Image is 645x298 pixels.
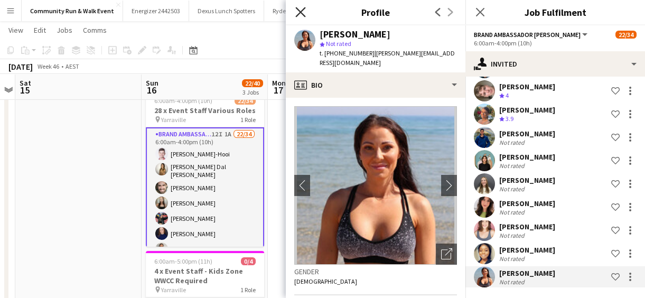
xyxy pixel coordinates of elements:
[4,23,27,37] a: View
[35,62,61,70] span: Week 46
[294,277,357,285] span: [DEMOGRAPHIC_DATA]
[144,84,158,96] span: 16
[499,199,555,208] div: [PERSON_NAME]
[474,39,637,47] div: 6:00am-4:00pm (10h)
[8,25,23,35] span: View
[499,185,527,193] div: Not rated
[8,61,33,72] div: [DATE]
[499,268,555,278] div: [PERSON_NAME]
[235,97,256,105] span: 22/34
[242,79,263,87] span: 22/40
[146,78,158,88] span: Sun
[499,278,527,286] div: Not rated
[18,84,31,96] span: 15
[34,25,46,35] span: Edit
[436,244,457,265] div: Open photos pop-in
[264,1,331,21] button: Ryde QLD 3122516
[320,30,390,39] div: [PERSON_NAME]
[286,72,465,98] div: Bio
[499,105,555,115] div: [PERSON_NAME]
[499,255,527,263] div: Not rated
[123,1,189,21] button: Energizer 2442503
[240,116,256,124] span: 1 Role
[474,31,581,39] span: Brand Ambassador Sun
[146,106,264,115] h3: 28 x Event Staff Various Roles
[326,40,351,48] span: Not rated
[506,115,513,123] span: 3.9
[506,91,509,99] span: 4
[241,257,256,265] span: 0/4
[154,97,212,105] span: 6:00am-4:00pm (10h)
[286,5,465,19] h3: Profile
[79,23,111,37] a: Comms
[161,116,186,124] span: Yarraville
[161,286,186,294] span: Yarraville
[154,257,212,265] span: 6:00am-5:00pm (11h)
[294,267,457,276] h3: Gender
[294,106,457,265] img: Crew avatar or photo
[499,82,555,91] div: [PERSON_NAME]
[499,245,555,255] div: [PERSON_NAME]
[499,222,555,231] div: [PERSON_NAME]
[270,84,286,96] span: 17
[52,23,77,37] a: Jobs
[146,266,264,285] h3: 4 x Event Staff - Kids Zone WWCC Required
[242,88,263,96] div: 3 Jobs
[499,231,527,239] div: Not rated
[146,90,264,247] app-job-card: 6:00am-4:00pm (10h)22/3428 x Event Staff Various Roles Yarraville1 RoleBrand Ambassador [PERSON_N...
[20,78,31,88] span: Sat
[66,62,79,70] div: AEST
[22,1,123,21] button: Community Run & Walk Event
[465,5,645,19] h3: Job Fulfilment
[499,175,555,185] div: [PERSON_NAME]
[465,51,645,77] div: Invited
[499,162,527,170] div: Not rated
[474,31,589,39] button: Brand Ambassador [PERSON_NAME]
[240,286,256,294] span: 1 Role
[189,1,264,21] button: Dexus Lunch Spotters
[499,208,527,216] div: Not rated
[499,138,527,146] div: Not rated
[320,49,375,57] span: t. [PHONE_NUMBER]
[615,31,637,39] span: 22/34
[83,25,107,35] span: Comms
[30,23,50,37] a: Edit
[499,129,555,138] div: [PERSON_NAME]
[272,78,286,88] span: Mon
[499,152,555,162] div: [PERSON_NAME]
[57,25,72,35] span: Jobs
[320,49,455,67] span: | [PERSON_NAME][EMAIL_ADDRESS][DOMAIN_NAME]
